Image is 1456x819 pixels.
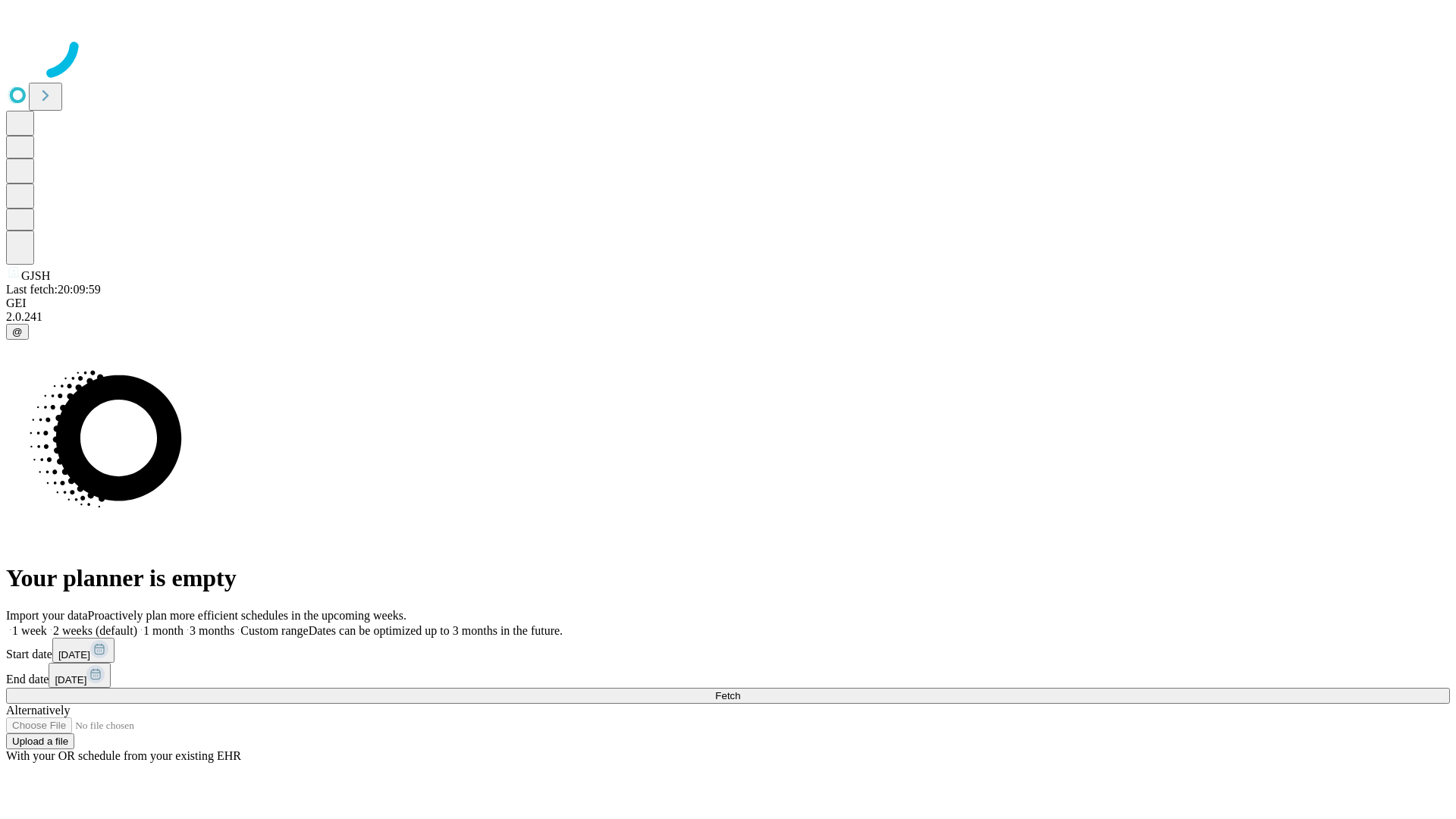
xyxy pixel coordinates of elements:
[21,269,50,282] span: GJSH
[53,624,137,637] span: 2 weeks (default)
[6,638,1450,663] div: Start date
[6,310,1450,324] div: 2.0.241
[6,283,101,296] span: Last fetch: 20:09:59
[6,609,88,622] span: Import your data
[12,624,47,637] span: 1 week
[143,624,184,637] span: 1 month
[240,624,308,637] span: Custom range
[6,749,241,762] span: With your OR schedule from your existing EHR
[715,690,740,701] span: Fetch
[6,324,29,340] button: @
[49,663,111,688] button: [DATE]
[190,624,234,637] span: 3 months
[6,663,1450,688] div: End date
[88,609,406,622] span: Proactively plan more efficient schedules in the upcoming weeks.
[52,638,115,663] button: [DATE]
[12,326,23,337] span: @
[6,688,1450,704] button: Fetch
[55,674,86,686] span: [DATE]
[6,704,70,717] span: Alternatively
[309,624,563,637] span: Dates can be optimized up to 3 months in the future.
[6,733,74,749] button: Upload a file
[6,297,1450,310] div: GEI
[6,564,1450,592] h1: Your planner is empty
[58,649,90,661] span: [DATE]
